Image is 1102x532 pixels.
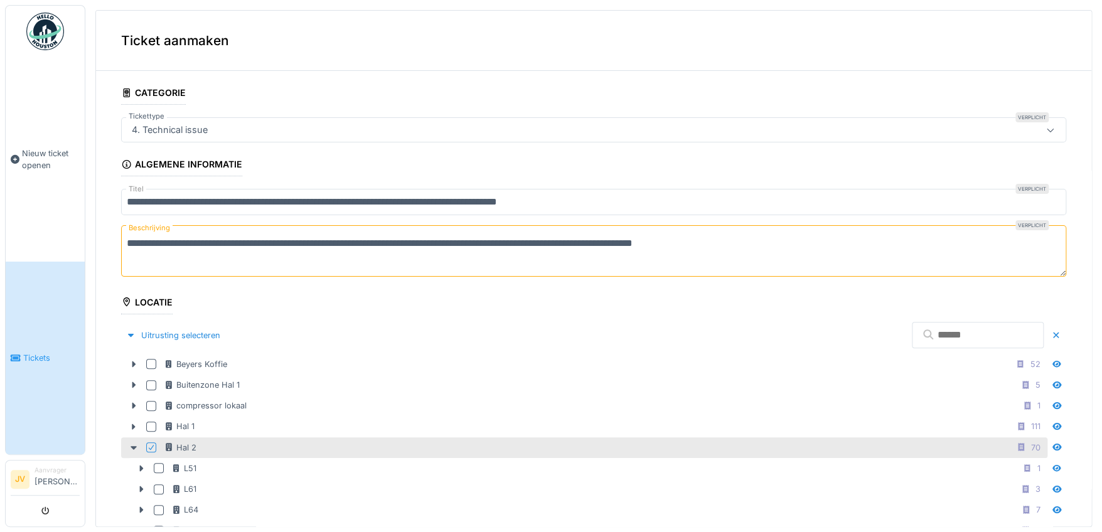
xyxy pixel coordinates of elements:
span: Nieuw ticket openen [22,147,80,171]
div: L61 [171,483,196,495]
div: Beyers Koffie [164,358,227,370]
li: JV [11,470,29,489]
div: Verplicht [1015,112,1049,122]
div: Hal 1 [164,420,195,432]
div: Algemene informatie [121,155,242,176]
img: Badge_color-CXgf-gQk.svg [26,13,64,50]
div: 3 [1035,483,1040,495]
a: Tickets [6,262,85,454]
div: 70 [1031,442,1040,454]
div: 1 [1037,400,1040,412]
div: Buitenzone Hal 1 [164,379,240,391]
div: 52 [1030,358,1040,370]
div: 111 [1031,420,1040,432]
div: Hal 2 [164,442,196,454]
label: Tickettype [126,111,167,122]
span: Tickets [23,352,80,364]
a: Nieuw ticket openen [6,57,85,262]
div: 7 [1036,504,1040,516]
div: 5 [1035,379,1040,391]
div: compressor lokaal [164,400,247,412]
div: Categorie [121,83,186,105]
div: Verplicht [1015,220,1049,230]
a: JV Aanvrager[PERSON_NAME] [11,465,80,496]
div: Ticket aanmaken [96,11,1091,71]
li: [PERSON_NAME] [35,465,80,492]
div: Uitrusting selecteren [121,327,225,344]
div: L64 [171,504,198,516]
div: 4. Technical issue [127,123,213,137]
div: 1 [1037,462,1040,474]
div: Aanvrager [35,465,80,475]
label: Beschrijving [126,220,173,236]
div: Locatie [121,293,173,314]
label: Titel [126,184,146,194]
div: Verplicht [1015,184,1049,194]
div: L51 [171,462,196,474]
